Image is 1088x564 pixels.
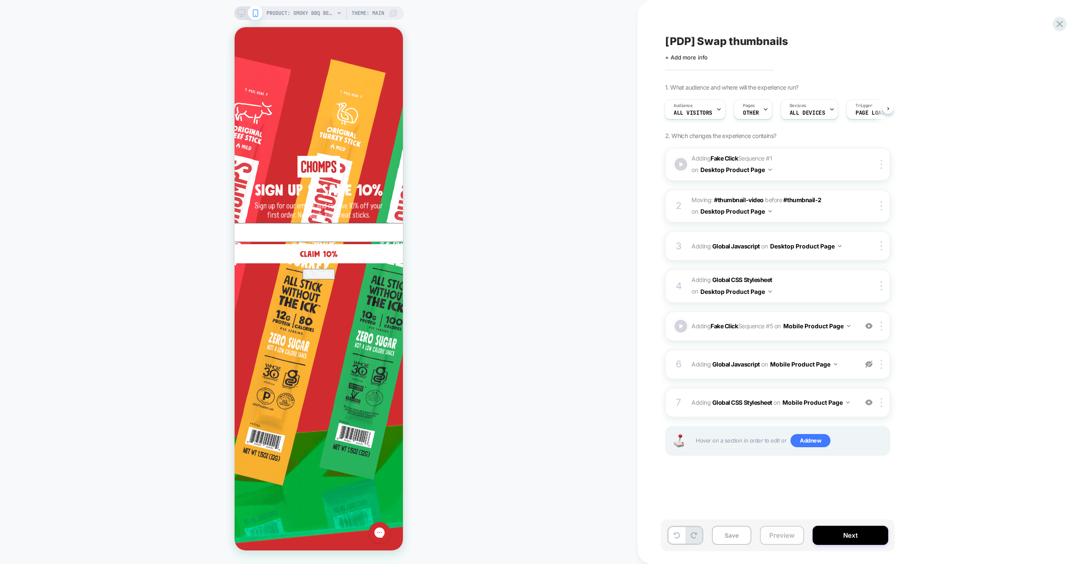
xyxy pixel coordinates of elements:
button: Next [813,526,888,545]
button: Desktop Product Page [700,285,772,298]
img: close [881,281,882,290]
span: #thumbnail-video [714,196,763,203]
img: close [881,398,882,407]
img: CHOMPS [63,129,105,150]
img: crossed eye [865,399,873,406]
span: Adding [691,396,853,409]
span: Audience [674,103,693,109]
span: ALL DEVICES [790,110,825,116]
img: close [881,201,882,211]
span: on [691,164,698,175]
img: down arrow [847,325,850,327]
iframe: Gorgias live chat messenger [130,492,160,519]
div: 6 [674,356,683,373]
button: Desktop Product Page [700,164,772,176]
b: Fake Click [711,155,738,162]
span: 1. What audience and where will the experience run? [665,84,798,91]
span: Devices [790,103,806,109]
span: All Visitors [674,110,712,116]
img: No Thanks [71,243,97,250]
img: down arrow [834,363,837,365]
span: on [761,241,768,251]
span: 2. Which changes the experience contains? [665,132,776,139]
button: Save [712,526,751,545]
img: down arrow [768,169,772,171]
span: Adding Sequence # 1 [691,153,853,176]
b: Global CSS Stylesheet [712,276,772,283]
span: Page Load [856,110,884,116]
span: + Add more info [665,54,708,61]
span: Theme: MAIN [351,6,384,20]
span: on [691,286,698,296]
button: Mobile Product Page [783,320,850,332]
div: 4 [674,278,683,295]
span: Adding [691,274,853,297]
span: Adding [691,240,853,252]
button: Mobile Product Page [770,358,837,370]
img: close [881,160,882,169]
span: Add new [790,434,830,448]
button: Mobile Product Page [782,396,850,409]
img: down arrow [846,401,850,403]
span: on [774,321,781,331]
img: Sign up for our emails and receive 10% off your first order. No catch, just meat sticks. [20,175,148,192]
div: 3 [674,238,683,255]
img: Sign up & save 10% [20,157,148,169]
span: OTHER [743,110,759,116]
span: on [691,206,698,217]
span: on [773,397,780,408]
button: Desktop Product Page [770,240,841,252]
img: close [881,360,882,369]
b: Global CSS Stylesheet [712,399,772,406]
span: #thumbnail-2 [783,196,821,203]
span: [PDP] Swap thumbnails [665,35,788,48]
img: Joystick [670,434,687,447]
img: close [881,241,882,251]
span: Moving: [691,195,853,217]
img: close [881,321,882,331]
span: Adding Sequence # 5 [691,320,853,332]
b: Global Javascript [712,361,760,368]
img: down arrow [768,290,772,293]
span: on [761,359,768,369]
div: 7 [674,394,683,411]
img: eye [865,361,873,368]
span: Trigger [856,103,872,109]
b: Global Javascript [712,243,760,250]
span: Hover on a section in order to edit or [696,434,885,448]
span: Adding [691,358,853,370]
span: Pages [743,103,755,109]
img: crossed eye [865,322,873,330]
img: down arrow [768,210,772,212]
span: before [765,196,782,203]
button: Preview [760,526,804,545]
img: down arrow [838,245,841,247]
span: PRODUCT: Smoky BBQ Beef [jerky stick] [266,6,334,20]
b: Fake Click [711,322,738,330]
button: Desktop Product Page [700,205,772,217]
div: 2 [674,197,683,214]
